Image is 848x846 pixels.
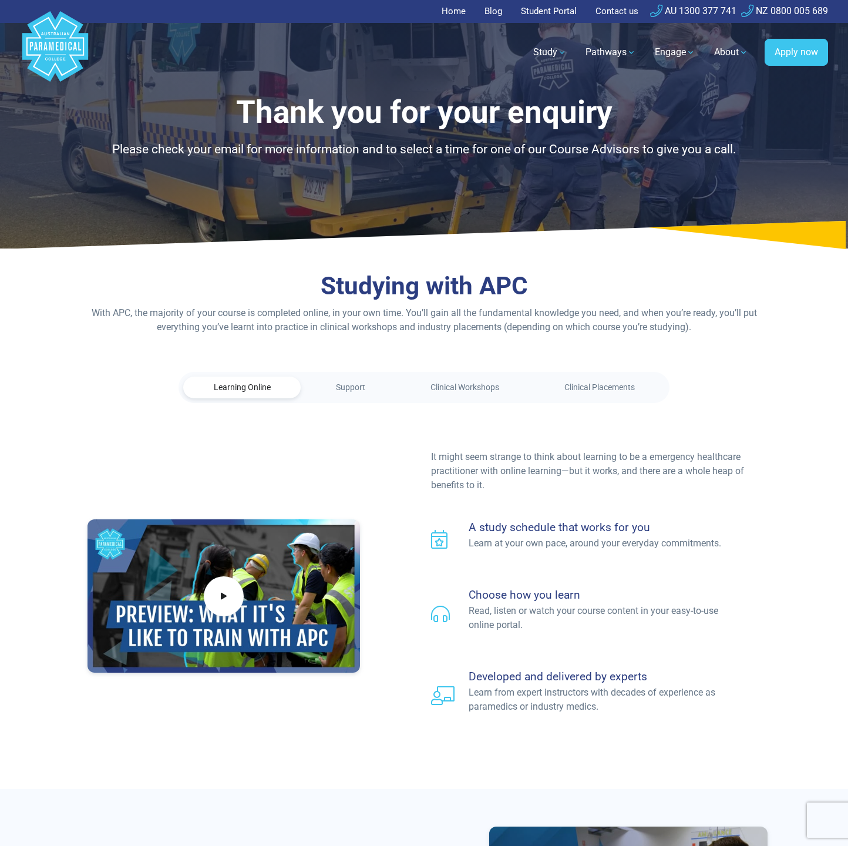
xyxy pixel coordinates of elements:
p: It might seem strange to think about learning to be a emergency healthcare practitioner with onli... [431,450,760,492]
a: About [707,36,755,69]
p: With APC, the majority of your course is completed online, in your own time. You’ll gain all the ... [80,306,768,334]
h4: Developed and delivered by experts [469,670,732,683]
h1: Thank you for your enquiry [80,94,768,131]
h4: A study schedule that works for you [469,521,732,534]
a: Clinical Placements [534,377,665,398]
h4: Choose how you learn [469,588,732,602]
a: Apply now [765,39,828,66]
a: Australian Paramedical College [20,23,90,82]
p: Learn from expert instructors with decades of experience as paramedics or industry medics. [469,686,732,714]
p: Please check your email for more information and to select a time for one of our Course Advisors ... [80,140,768,159]
p: Read, listen or watch your course content in your easy-to-use online portal. [469,604,732,632]
a: Study [526,36,574,69]
a: Support [305,377,395,398]
a: Clinical Workshops [400,377,529,398]
a: AU 1300 377 741 [650,5,736,16]
h3: Studying with APC [80,271,768,301]
a: NZ 0800 005 689 [741,5,828,16]
a: Learning Online [183,377,301,398]
a: Pathways [578,36,643,69]
a: Engage [648,36,702,69]
p: Learn at your own pace, around your everyday commitments. [469,536,732,550]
